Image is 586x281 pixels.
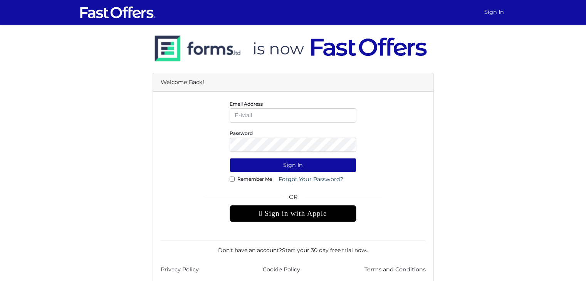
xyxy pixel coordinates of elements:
[364,265,426,274] a: Terms and Conditions
[230,205,356,222] div: Sign in with Apple
[481,5,507,20] a: Sign In
[161,241,426,254] div: Don't have an account? .
[161,265,199,274] a: Privacy Policy
[230,132,253,134] label: Password
[230,108,356,123] input: E-Mail
[230,193,356,205] span: OR
[263,265,300,274] a: Cookie Policy
[153,73,433,92] div: Welcome Back!
[230,158,356,172] button: Sign In
[230,103,263,105] label: Email Address
[282,247,367,254] a: Start your 30 day free trial now.
[274,172,348,187] a: Forgot Your Password?
[237,178,272,180] label: Remember Me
